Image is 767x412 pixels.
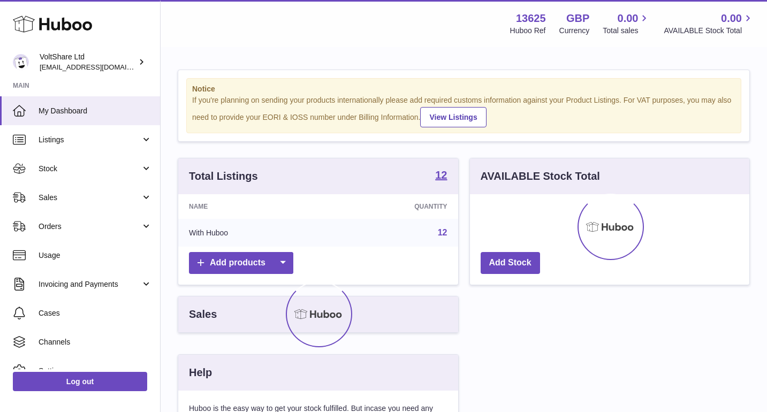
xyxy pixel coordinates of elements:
[192,95,735,127] div: If you're planning on sending your products internationally please add required customs informati...
[603,11,650,36] a: 0.00 Total sales
[40,63,157,71] span: [EMAIL_ADDRESS][DOMAIN_NAME]
[189,307,217,322] h3: Sales
[189,365,212,380] h3: Help
[566,11,589,26] strong: GBP
[40,52,136,72] div: VoltShare Ltd
[39,337,152,347] span: Channels
[39,106,152,116] span: My Dashboard
[13,54,29,70] img: info@voltshare.co.uk
[39,279,141,289] span: Invoicing and Payments
[516,11,546,26] strong: 13625
[420,107,486,127] a: View Listings
[481,252,540,274] a: Add Stock
[39,135,141,145] span: Listings
[39,308,152,318] span: Cases
[510,26,546,36] div: Huboo Ref
[618,11,639,26] span: 0.00
[39,222,141,232] span: Orders
[326,194,458,219] th: Quantity
[559,26,590,36] div: Currency
[189,169,258,184] h3: Total Listings
[481,169,600,184] h3: AVAILABLE Stock Total
[189,252,293,274] a: Add products
[603,26,650,36] span: Total sales
[721,11,742,26] span: 0.00
[192,84,735,94] strong: Notice
[39,250,152,261] span: Usage
[664,11,754,36] a: 0.00 AVAILABLE Stock Total
[178,194,326,219] th: Name
[13,372,147,391] a: Log out
[39,193,141,203] span: Sales
[39,366,152,376] span: Settings
[435,170,447,180] strong: 12
[39,164,141,174] span: Stock
[664,26,754,36] span: AVAILABLE Stock Total
[435,170,447,182] a: 12
[438,228,447,237] a: 12
[178,219,326,247] td: With Huboo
